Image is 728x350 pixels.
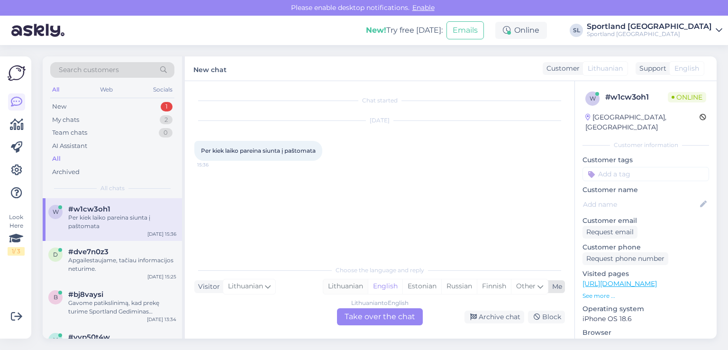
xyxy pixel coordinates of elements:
[52,141,87,151] div: AI Assistant
[582,252,668,265] div: Request phone number
[68,205,110,213] span: #w1cw3oh1
[100,184,125,193] span: All chats
[52,102,66,111] div: New
[582,141,709,149] div: Customer information
[582,314,709,324] p: iPhone OS 18.6
[446,21,484,39] button: Emails
[54,336,57,343] span: v
[528,311,565,323] div: Block
[323,279,368,294] div: Lithuanian
[68,299,176,316] div: Gavome patikslinimą, kad prekę turime Sportland Gediminas parduotuvėje, tačiau matome, kad intern...
[636,64,666,74] div: Support
[228,281,263,292] span: Lithuanian
[441,279,477,294] div: Russian
[68,290,103,299] span: #bj8vaysi
[582,155,709,165] p: Customer tags
[582,304,709,314] p: Operating system
[8,213,25,256] div: Look Here
[402,279,441,294] div: Estonian
[543,64,580,74] div: Customer
[351,299,409,307] div: Lithuanian to English
[582,338,709,348] p: Safari 26.0
[201,147,316,154] span: Per kiek laiko pareina siunta į paštomata
[147,273,176,280] div: [DATE] 15:25
[161,102,173,111] div: 1
[193,62,227,75] label: New chat
[587,23,722,38] a: Sportland [GEOGRAPHIC_DATA]Sportland [GEOGRAPHIC_DATA]
[587,30,712,38] div: Sportland [GEOGRAPHIC_DATA]
[582,167,709,181] input: Add a tag
[585,112,700,132] div: [GEOGRAPHIC_DATA], [GEOGRAPHIC_DATA]
[477,279,511,294] div: Finnish
[8,64,26,82] img: Askly Logo
[582,292,709,300] p: See more ...
[197,161,233,168] span: 15:36
[194,96,565,105] div: Chat started
[54,294,58,301] span: b
[68,213,176,230] div: Per kiek laiko pareina siunta į paštomata
[582,242,709,252] p: Customer phone
[68,333,110,341] span: #vvp50t4w
[366,25,443,36] div: Try free [DATE]:
[588,64,623,74] span: Lithuanian
[52,128,87,138] div: Team chats
[68,256,176,273] div: Apgailestaujame, tačiau informacijos neturime.
[194,266,565,275] div: Choose the language and reply
[52,167,80,177] div: Archived
[605,92,668,103] div: # w1cw3oh1
[53,208,59,215] span: w
[582,216,709,226] p: Customer email
[147,316,176,323] div: [DATE] 13:34
[590,95,596,102] span: w
[570,24,583,37] div: SL
[159,128,173,138] div: 0
[160,115,173,125] div: 2
[582,185,709,195] p: Customer name
[548,282,562,292] div: Me
[366,26,386,35] b: New!
[582,328,709,338] p: Browser
[582,269,709,279] p: Visited pages
[516,282,536,290] span: Other
[52,154,61,164] div: All
[583,199,698,210] input: Add name
[668,92,706,102] span: Online
[674,64,699,74] span: English
[582,226,637,239] div: Request email
[194,282,220,292] div: Visitor
[50,83,61,96] div: All
[147,230,176,238] div: [DATE] 15:36
[53,251,58,258] span: d
[8,247,25,256] div: 1 / 3
[98,83,115,96] div: Web
[68,248,109,256] span: #dve7n0z3
[582,279,657,288] a: [URL][DOMAIN_NAME]
[52,115,79,125] div: My chats
[409,3,437,12] span: Enable
[464,311,524,323] div: Archive chat
[495,22,547,39] div: Online
[59,65,119,75] span: Search customers
[368,279,402,294] div: English
[337,308,423,325] div: Take over the chat
[587,23,712,30] div: Sportland [GEOGRAPHIC_DATA]
[151,83,174,96] div: Socials
[194,116,565,125] div: [DATE]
